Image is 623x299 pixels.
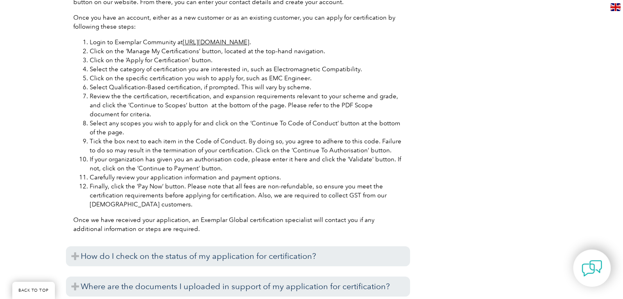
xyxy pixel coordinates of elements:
li: Select the category of certification you are interested in, such as Electromagnetic Compatibility. [90,65,403,74]
li: Review the the certification, recertification, and expansion requirements relevant to your scheme... [90,92,403,119]
a: BACK TO TOP [12,282,55,299]
li: If your organization has given you an authorisation code, please enter it here and click the ‘Val... [90,155,403,173]
h3: Where are the documents I uploaded in support of my application for certification? [66,276,410,297]
img: contact-chat.png [582,258,602,279]
img: en [610,3,621,11]
a: [URL][DOMAIN_NAME] [183,39,249,46]
li: Click on the ‘Manage My Certifications’ button, located at the top-hand navigation. [90,47,403,56]
li: Login to Exemplar Community at . [90,38,403,47]
p: Once you have an account, either as a new customer or as an existing customer, you can apply for ... [73,13,403,31]
li: Select any scopes you wish to apply for and click on the ‘Continue To Code of Conduct’ button at ... [90,119,403,137]
li: Select Qualification-Based certification, if prompted. This will vary by scheme. [90,83,403,92]
h3: How do I check on the status of my application for certification? [66,246,410,266]
li: Click on the specific certification you wish to apply for, such as EMC Engineer. [90,74,403,83]
li: Tick the box next to each item in the Code of Conduct. By doing so, you agree to adhere to this c... [90,137,403,155]
li: Carefully review your application information and payment options. [90,173,403,182]
li: Finally, click the ‘Pay Now’ button. Please note that all fees are non-refundable, so ensure you ... [90,182,403,209]
li: Click on the ‘Apply for Certification’ button. [90,56,403,65]
p: Once we have received your application, an Exemplar Global certification specialist will contact ... [73,215,403,233]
